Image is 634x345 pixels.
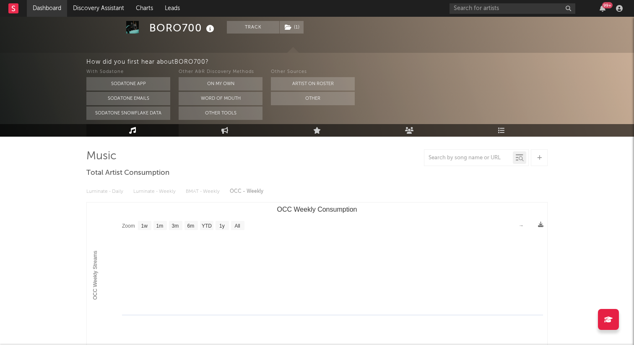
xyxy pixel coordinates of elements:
button: On My Own [179,77,262,91]
div: Other Sources [271,67,355,77]
div: How did you first hear about BORO700 ? [86,57,634,67]
button: (1) [280,21,304,34]
button: 99+ [600,5,605,12]
text: 1m [156,223,164,229]
span: ( 1 ) [279,21,304,34]
div: 99 + [602,2,613,8]
button: Sodatone App [86,77,170,91]
div: Other A&R Discovery Methods [179,67,262,77]
text: Zoom [122,223,135,229]
text: OCC Weekly Streams [92,251,98,300]
input: Search for artists [450,3,575,14]
text: 6m [187,223,195,229]
button: Other Tools [179,106,262,120]
div: BORO700 [149,21,216,35]
button: Track [227,21,279,34]
button: Artist on Roster [271,77,355,91]
text: OCC Weekly Consumption [277,206,357,213]
text: 3m [172,223,179,229]
input: Search by song name or URL [424,155,513,161]
text: YTD [202,223,212,229]
div: With Sodatone [86,67,170,77]
text: → [519,223,524,228]
text: All [234,223,240,229]
span: Total Artist Consumption [86,168,169,178]
text: 1w [141,223,148,229]
button: Word Of Mouth [179,92,262,105]
text: 1y [219,223,225,229]
button: Sodatone Snowflake Data [86,106,170,120]
button: Sodatone Emails [86,92,170,105]
button: Other [271,92,355,105]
